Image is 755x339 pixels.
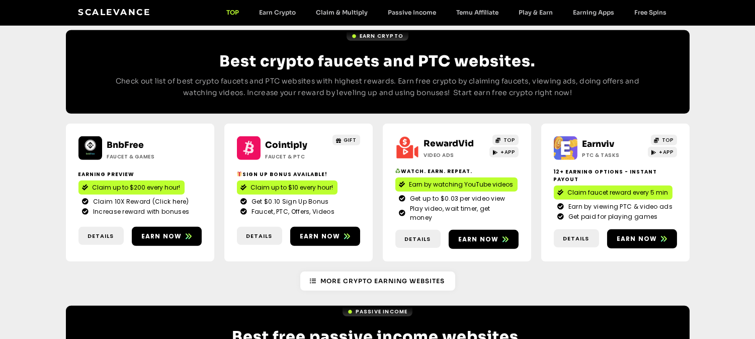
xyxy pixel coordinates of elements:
[78,7,151,17] a: Scalevance
[91,197,189,206] span: Claim 10X Reward (Click here)
[395,230,441,248] a: Details
[395,168,400,174] img: ♻️
[405,235,431,243] span: Details
[107,153,170,160] h2: Faucet & Games
[249,197,329,206] span: Get $0.10 Sign Up Bonus
[607,229,677,248] a: Earn now
[395,178,518,192] a: Earn by watching YouTube videos
[582,151,645,159] h2: PTC & Tasks
[300,232,341,241] span: Earn now
[141,232,182,241] span: Earn now
[106,52,649,70] h2: Best crypto faucets and PTC websites.
[306,9,378,16] a: Claim & Multiply
[582,139,615,149] a: Earnviv
[489,147,519,157] a: +APP
[662,136,674,144] span: TOP
[78,227,124,245] a: Details
[300,272,455,291] a: More Crypto earning Websites
[449,230,519,249] a: Earn now
[266,140,308,150] a: Cointiply
[78,181,185,195] a: Claim up to $200 every hour!
[249,9,306,16] a: Earn Crypto
[246,232,273,240] span: Details
[378,9,447,16] a: Passive Income
[266,153,328,160] h2: Faucet & PTC
[106,75,649,100] p: Check out list of best crypto faucets and PTC websites with highest rewards. Earn free crypto by ...
[424,151,487,159] h2: Video ads
[237,181,338,195] a: Claim up to $10 every hour!
[78,171,202,178] h2: Earning Preview
[332,135,360,145] a: GIFT
[217,9,677,16] nav: Menu
[648,147,677,157] a: +APP
[659,148,674,156] span: +APP
[509,9,563,16] a: Play & Earn
[458,235,499,244] span: Earn now
[492,135,519,145] a: TOP
[290,227,360,246] a: Earn now
[504,136,515,144] span: TOP
[82,197,198,206] a: Claim 10X Reward (Click here)
[91,207,189,216] span: Increase reward with bonuses
[563,234,590,243] span: Details
[554,229,599,248] a: Details
[409,180,514,189] span: Earn by watching YouTube videos
[344,136,357,144] span: GIFT
[88,232,114,240] span: Details
[347,31,408,41] a: Earn Crypto
[563,9,625,16] a: Earning Apps
[407,194,506,203] span: Get up to $0.03 per video view
[237,172,242,177] img: 🎁
[321,277,445,286] span: More Crypto earning Websites
[356,308,408,315] span: Passive Income
[554,168,677,183] h2: 12+ Earning options - instant payout
[651,135,677,145] a: TOP
[617,234,657,243] span: Earn now
[395,167,519,175] h2: Watch. Earn. Repeat.
[251,183,333,192] span: Claim up to $10 every hour!
[343,307,413,316] a: Passive Income
[447,9,509,16] a: Temu Affiliate
[501,148,515,156] span: +APP
[360,32,403,40] span: Earn Crypto
[237,227,282,245] a: Details
[568,188,668,197] span: Claim faucet reward every 5 min
[93,183,181,192] span: Claim up to $200 every hour!
[566,212,658,221] span: Get paid for playing games
[407,204,515,222] span: Play video, wait timer, get money
[107,140,144,150] a: BnbFree
[554,186,673,200] a: Claim faucet reward every 5 min
[625,9,677,16] a: Free Spins
[424,138,474,149] a: RewardVid
[249,207,334,216] span: Faucet, PTC, Offers, Videos
[217,9,249,16] a: TOP
[132,227,202,246] a: Earn now
[566,202,673,211] span: Earn by viewing PTC & video ads
[237,171,360,178] h2: Sign up bonus available!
